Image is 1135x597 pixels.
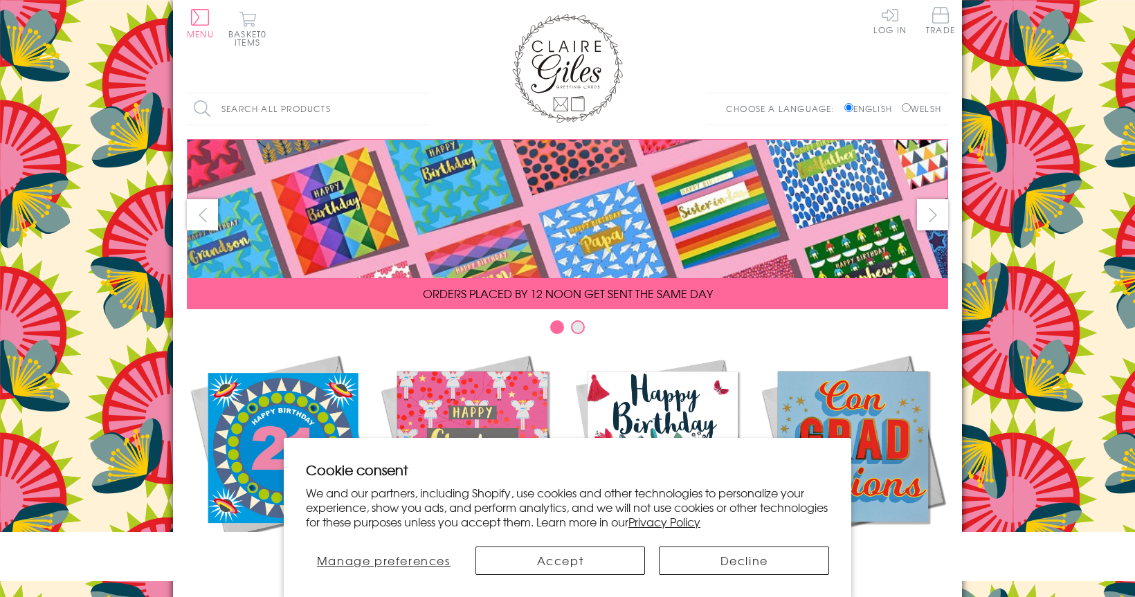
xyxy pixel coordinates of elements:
[377,351,567,569] a: Christmas
[902,103,911,112] input: Welsh
[844,102,899,115] label: English
[187,351,377,569] a: New Releases
[512,14,623,123] img: Claire Giles Greetings Cards
[306,486,829,529] p: We and our partners, including Shopify, use cookies and other technologies to personalize your ex...
[187,93,429,125] input: Search all products
[306,547,462,575] button: Manage preferences
[758,351,948,569] a: Academic
[571,320,585,334] button: Carousel Page 2
[415,93,429,125] input: Search
[235,28,266,48] span: 0 items
[844,103,853,112] input: English
[187,9,214,38] button: Menu
[306,460,829,479] h2: Cookie consent
[659,547,829,575] button: Decline
[187,28,214,40] span: Menu
[567,351,758,569] a: Birthdays
[873,7,907,34] a: Log In
[228,11,266,46] button: Basket0 items
[926,7,955,37] a: Trade
[187,320,948,341] div: Carousel Pagination
[423,285,713,302] span: ORDERS PLACED BY 12 NOON GET SENT THE SAME DAY
[902,102,941,115] label: Welsh
[187,199,218,230] button: prev
[917,199,948,230] button: next
[726,102,842,115] p: Choose a language:
[628,513,700,530] a: Privacy Policy
[475,547,646,575] button: Accept
[926,7,955,34] span: Trade
[317,552,451,569] span: Manage preferences
[550,320,564,334] button: Carousel Page 1 (Current Slide)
